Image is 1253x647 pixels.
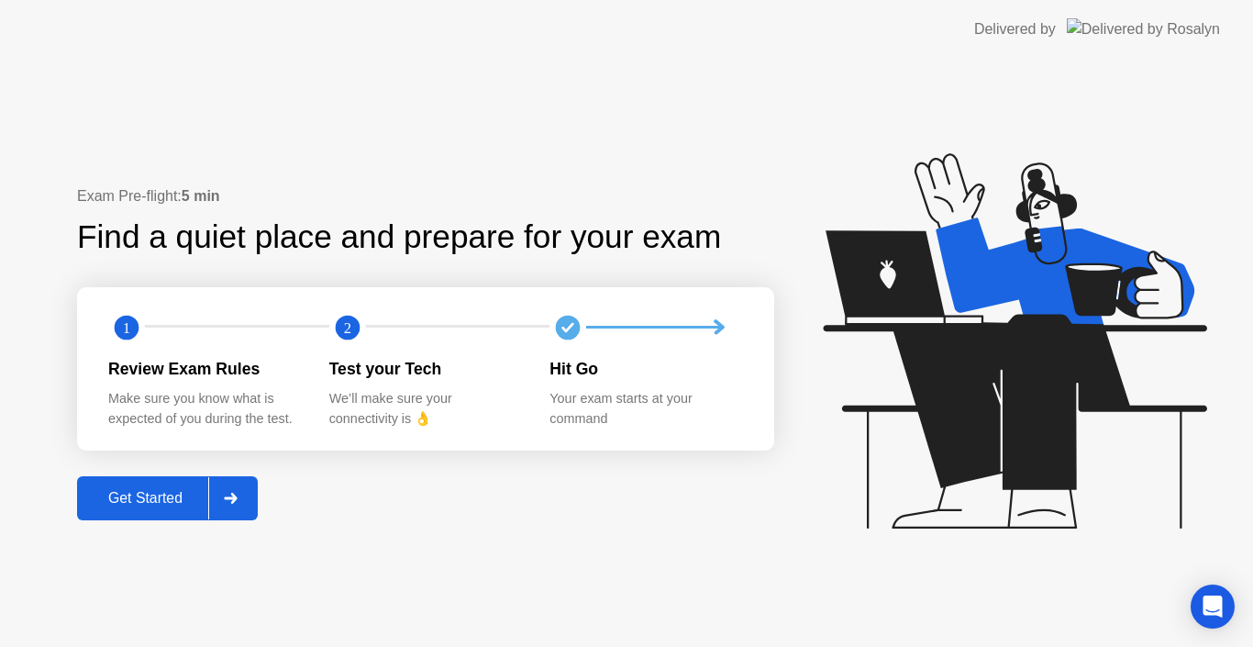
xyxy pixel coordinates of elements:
[77,476,258,520] button: Get Started
[329,357,521,381] div: Test your Tech
[1191,585,1235,629] div: Open Intercom Messenger
[329,389,521,429] div: We’ll make sure your connectivity is 👌
[108,389,300,429] div: Make sure you know what is expected of you during the test.
[1067,18,1220,39] img: Delivered by Rosalyn
[549,357,741,381] div: Hit Go
[344,318,351,336] text: 2
[123,318,130,336] text: 1
[77,213,724,262] div: Find a quiet place and prepare for your exam
[108,357,300,381] div: Review Exam Rules
[182,188,220,204] b: 5 min
[83,490,208,507] div: Get Started
[77,185,774,207] div: Exam Pre-flight:
[549,389,741,429] div: Your exam starts at your command
[974,18,1056,40] div: Delivered by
